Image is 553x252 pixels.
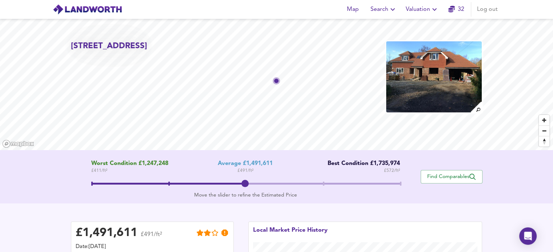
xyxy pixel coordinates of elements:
[539,115,549,125] button: Zoom in
[53,4,122,15] img: logo
[253,226,328,242] div: Local Market Price History
[344,4,362,15] span: Map
[539,136,549,146] button: Reset bearing to north
[425,173,478,180] span: Find Comparables
[71,41,147,52] h2: [STREET_ADDRESS]
[384,167,400,174] span: £ 572 / ft²
[368,2,400,17] button: Search
[2,140,34,148] a: Mapbox homepage
[341,2,365,17] button: Map
[237,167,253,174] span: £ 491 / ft²
[539,125,549,136] button: Zoom out
[76,243,229,251] div: Date: [DATE]
[448,4,464,15] a: 32
[385,41,482,113] img: property
[474,2,501,17] button: Log out
[91,160,168,167] span: Worst Condition £1,247,248
[91,167,168,174] span: £ 411 / ft²
[91,191,400,199] div: Move the slider to refine the Estimated Price
[406,4,439,15] span: Valuation
[539,136,549,146] span: Reset bearing to north
[141,232,162,242] span: £491/ft²
[470,101,482,113] img: search
[519,227,537,245] div: Open Intercom Messenger
[76,228,137,239] div: £ 1,491,611
[403,2,442,17] button: Valuation
[322,160,400,167] div: Best Condition £1,735,974
[445,2,468,17] button: 32
[477,4,498,15] span: Log out
[218,160,273,167] div: Average £1,491,611
[421,170,482,183] button: Find Comparables
[370,4,397,15] span: Search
